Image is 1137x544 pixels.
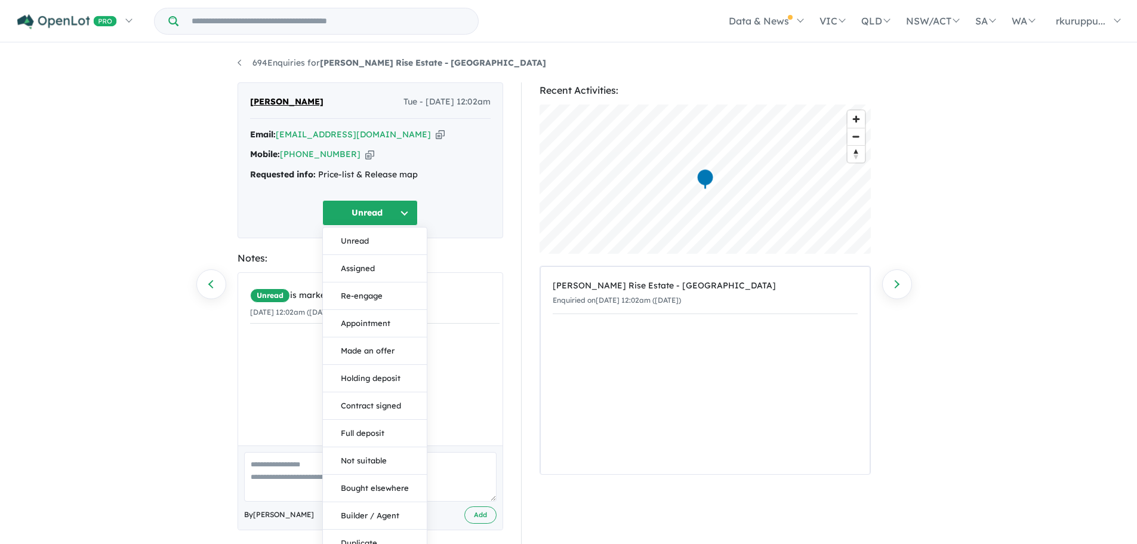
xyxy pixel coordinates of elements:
[848,145,865,162] button: Reset bearing to north
[848,128,865,145] button: Zoom out
[280,149,360,159] a: [PHONE_NUMBER]
[250,149,280,159] strong: Mobile:
[323,392,427,420] button: Contract signed
[323,228,427,255] button: Unread
[244,509,314,521] span: By [PERSON_NAME]
[323,365,427,392] button: Holding deposit
[323,310,427,337] button: Appointment
[696,168,714,190] div: Map marker
[365,148,374,161] button: Copy
[553,296,681,305] small: Enquiried on [DATE] 12:02am ([DATE])
[238,56,900,70] nav: breadcrumb
[553,279,858,293] div: [PERSON_NAME] Rise Estate - [GEOGRAPHIC_DATA]
[250,288,290,303] span: Unread
[250,169,316,180] strong: Requested info:
[323,255,427,282] button: Assigned
[323,420,427,447] button: Full deposit
[238,57,546,68] a: 694Enquiries for[PERSON_NAME] Rise Estate - [GEOGRAPHIC_DATA]
[181,8,476,34] input: Try estate name, suburb, builder or developer
[250,129,276,140] strong: Email:
[848,146,865,162] span: Reset bearing to north
[320,57,546,68] strong: [PERSON_NAME] Rise Estate - [GEOGRAPHIC_DATA]
[848,110,865,128] button: Zoom in
[540,82,871,99] div: Recent Activities:
[17,14,117,29] img: Openlot PRO Logo White
[238,250,503,266] div: Notes:
[250,95,323,109] span: [PERSON_NAME]
[464,506,497,524] button: Add
[250,288,500,303] div: is marked.
[322,200,418,226] button: Unread
[553,273,858,314] a: [PERSON_NAME] Rise Estate - [GEOGRAPHIC_DATA]Enquiried on[DATE] 12:02am ([DATE])
[436,128,445,141] button: Copy
[250,168,491,182] div: Price-list & Release map
[323,475,427,502] button: Bought elsewhere
[1056,15,1105,27] span: rkuruppu...
[323,447,427,475] button: Not suitable
[323,282,427,310] button: Re-engage
[276,129,431,140] a: [EMAIL_ADDRESS][DOMAIN_NAME]
[323,502,427,530] button: Builder / Agent
[323,337,427,365] button: Made an offer
[403,95,491,109] span: Tue - [DATE] 12:02am
[540,105,871,254] canvas: Map
[250,308,335,316] small: [DATE] 12:02am ([DATE])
